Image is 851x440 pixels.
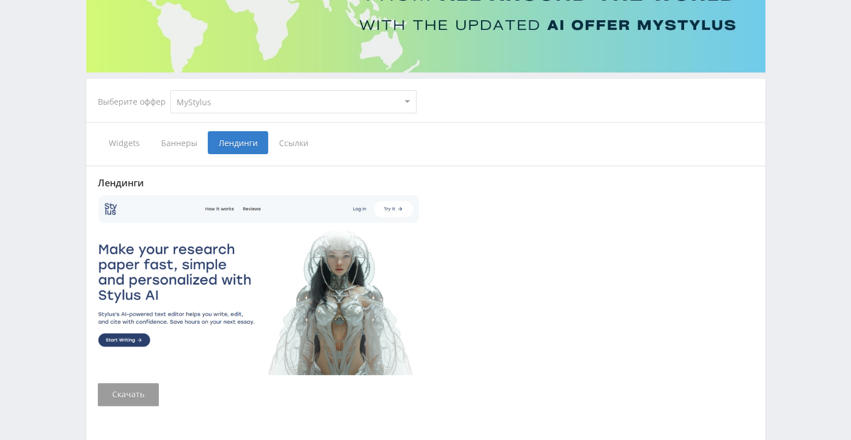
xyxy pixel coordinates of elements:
[150,131,208,154] span: Баннеры
[208,131,268,154] span: Лендинги
[98,383,159,406] a: Скачать
[98,97,170,106] div: Выберите оффер
[98,131,150,154] span: Widgets
[98,194,420,375] img: stylus-land1.png
[98,178,754,188] div: Лендинги
[268,131,319,154] span: Ссылки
